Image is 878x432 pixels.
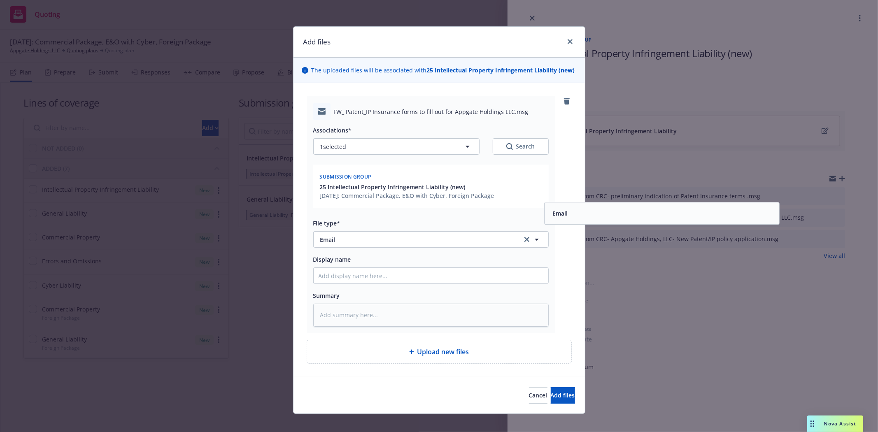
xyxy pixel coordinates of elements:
button: Nova Assist [807,416,863,432]
span: Nova Assist [824,420,857,427]
button: Email [553,209,568,218]
div: Drag to move [807,416,817,432]
button: clear selection [313,231,549,248]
